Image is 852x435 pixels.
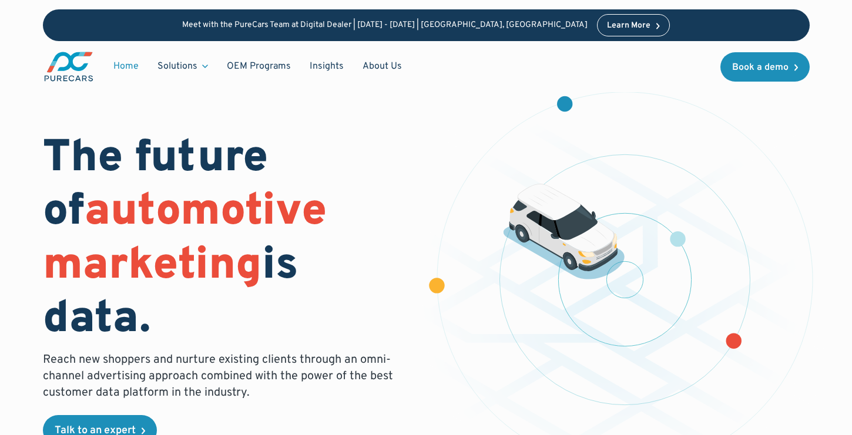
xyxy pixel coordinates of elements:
a: About Us [353,55,411,77]
a: OEM Programs [217,55,300,77]
a: main [43,50,95,83]
h1: The future of is data. [43,133,412,347]
p: Meet with the PureCars Team at Digital Dealer | [DATE] - [DATE] | [GEOGRAPHIC_DATA], [GEOGRAPHIC_... [182,21,588,31]
div: Learn More [607,22,650,30]
img: purecars logo [43,50,95,83]
a: Book a demo [720,52,810,82]
div: Book a demo [732,63,789,72]
a: Learn More [597,14,670,36]
p: Reach new shoppers and nurture existing clients through an omni-channel advertising approach comb... [43,352,400,401]
img: illustration of a vehicle [503,184,625,280]
a: Home [104,55,148,77]
div: Solutions [157,60,197,73]
span: automotive marketing [43,184,327,294]
a: Insights [300,55,353,77]
div: Solutions [148,55,217,77]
